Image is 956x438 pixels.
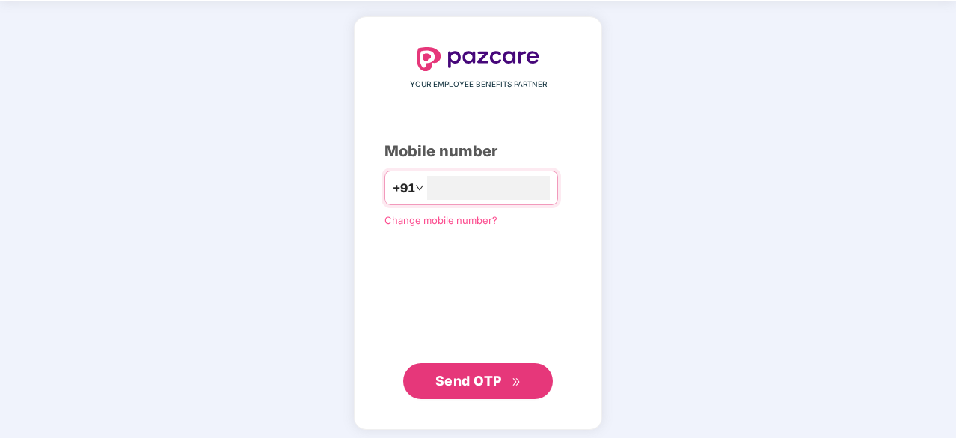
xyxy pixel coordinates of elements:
[410,79,547,91] span: YOUR EMPLOYEE BENEFITS PARTNER
[435,373,502,389] span: Send OTP
[384,140,572,163] div: Mobile number
[512,377,521,387] span: double-right
[403,363,553,399] button: Send OTPdouble-right
[417,47,539,71] img: logo
[393,179,415,198] span: +91
[415,183,424,192] span: down
[384,214,497,226] a: Change mobile number?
